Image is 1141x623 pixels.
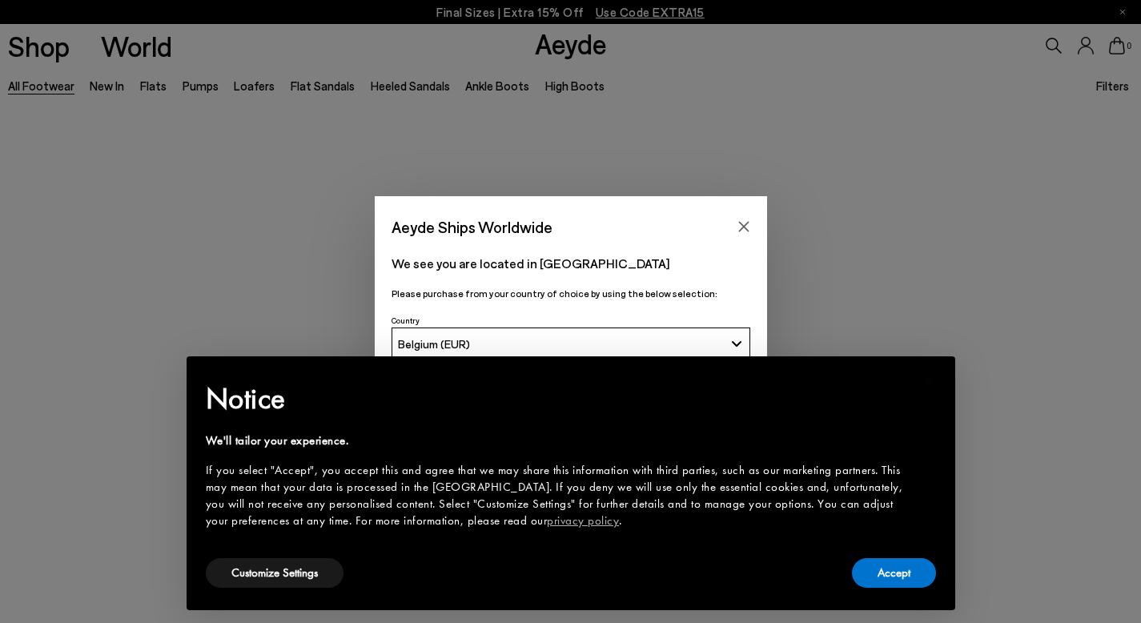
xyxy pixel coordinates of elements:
[547,512,619,529] a: privacy policy
[398,337,470,351] span: Belgium (EUR)
[206,378,910,420] h2: Notice
[206,558,344,588] button: Customize Settings
[392,254,750,273] p: We see you are located in [GEOGRAPHIC_DATA]
[206,462,910,529] div: If you select "Accept", you accept this and agree that we may share this information with third p...
[392,316,420,325] span: Country
[206,432,910,449] div: We'll tailor your experience.
[924,368,934,392] span: ×
[732,215,756,239] button: Close
[852,558,936,588] button: Accept
[392,213,552,241] span: Aeyde Ships Worldwide
[910,361,949,400] button: Close this notice
[392,286,750,301] p: Please purchase from your country of choice by using the below selection:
